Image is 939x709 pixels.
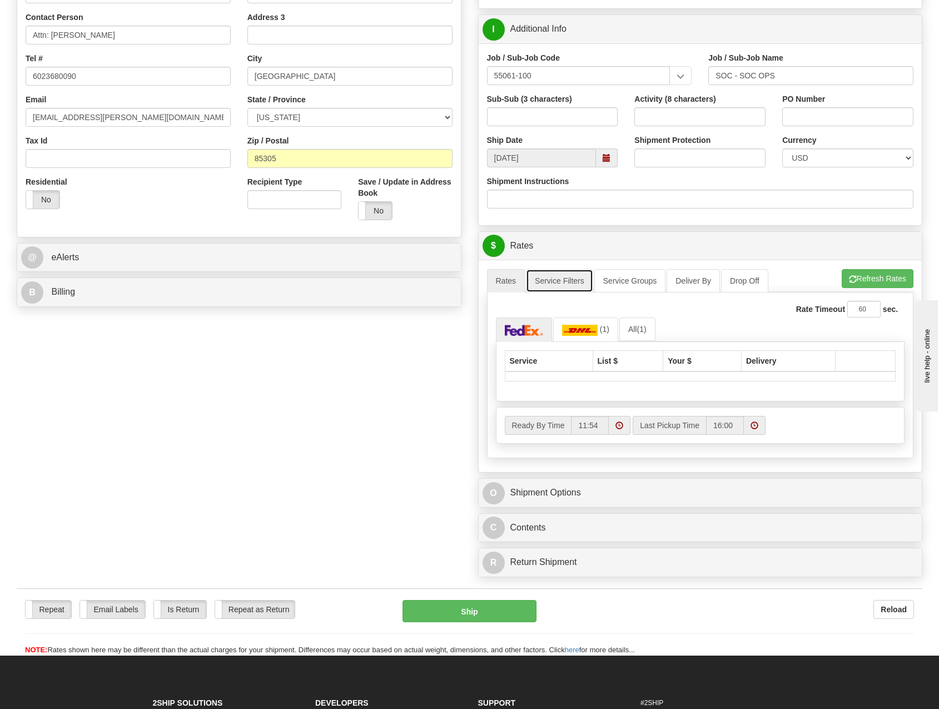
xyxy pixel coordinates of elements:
a: IAdditional Info [483,18,918,41]
label: No [359,202,392,220]
button: Refresh Rates [842,269,913,288]
a: B Billing [21,281,457,304]
label: Tax Id [26,135,47,146]
a: here [565,646,579,654]
span: $ [483,235,505,257]
span: (1) [637,325,646,334]
a: @ eAlerts [21,246,457,269]
div: Rates shown here may be different than the actual charges for your shipment. Differences may occu... [17,645,922,656]
label: State / Province [247,94,306,105]
b: Reload [881,605,907,614]
label: Sub-Sub (3 characters) [487,93,572,105]
label: Contact Person [26,12,83,23]
label: PO Number [782,93,825,105]
a: Drop Off [721,269,768,292]
span: O [483,482,505,504]
img: DHL [562,325,598,336]
th: Your $ [663,350,742,371]
label: Residential [26,176,67,187]
label: No [26,191,59,209]
label: Rate Timeout [796,304,845,315]
a: CContents [483,517,918,539]
label: Repeat [26,601,71,618]
th: Delivery [741,350,835,371]
div: live help - online [8,9,103,18]
label: Job / Sub-Job Code [487,52,560,63]
span: B [21,281,43,304]
a: Service Groups [594,269,665,292]
h6: #2SHIP [640,700,787,707]
a: $Rates [483,235,918,257]
span: Billing [51,287,75,296]
span: I [483,18,505,41]
img: FedEx Express® [505,325,544,336]
label: Currency [782,135,816,146]
a: Rates [487,269,525,292]
strong: 2Ship Solutions [153,698,223,707]
span: @ [21,246,43,269]
label: Job / Sub-Job Name [708,52,783,63]
label: Zip / Postal [247,135,289,146]
a: All [619,318,655,341]
a: Deliver By [667,269,720,292]
span: C [483,517,505,539]
a: OShipment Options [483,482,918,504]
input: Please select [487,66,670,85]
button: Reload [873,600,914,619]
label: Shipment Instructions [487,176,569,187]
label: Tel # [26,53,43,64]
label: Ship Date [487,135,523,146]
label: Email [26,94,46,105]
label: Save / Update in Address Book [358,176,452,199]
label: Address 3 [247,12,285,23]
label: Email Labels [80,601,145,618]
iframe: chat widget [913,298,938,411]
label: City [247,53,262,64]
strong: Developers [315,698,369,707]
button: Ship [403,600,536,622]
label: sec. [883,304,898,315]
span: eAlerts [51,252,79,262]
span: (1) [600,325,609,334]
span: R [483,552,505,574]
label: Recipient Type [247,176,302,187]
a: RReturn Shipment [483,551,918,574]
strong: Support [478,698,516,707]
a: Service Filters [526,269,593,292]
th: Service [505,350,593,371]
th: List $ [593,350,663,371]
label: Shipment Protection [634,135,711,146]
label: Last Pickup Time [633,416,706,435]
label: Repeat as Return [215,601,295,618]
label: Is Return [154,601,206,618]
label: Ready By Time [505,416,572,435]
span: NOTE: [25,646,47,654]
label: Activity (8 characters) [634,93,716,105]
